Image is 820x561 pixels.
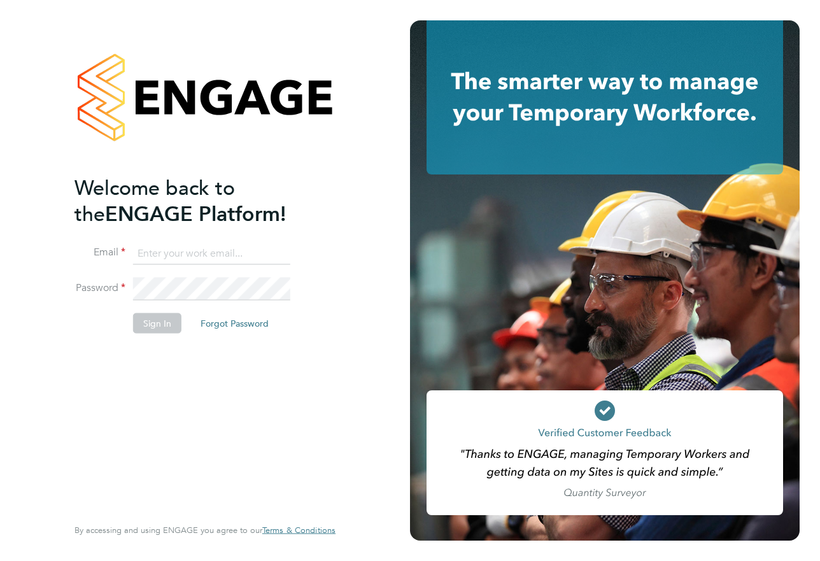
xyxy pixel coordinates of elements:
span: Welcome back to the [74,175,235,226]
button: Sign In [133,313,181,334]
a: Terms & Conditions [262,525,336,536]
span: By accessing and using ENGAGE you agree to our [74,525,336,536]
input: Enter your work email... [133,242,290,265]
label: Password [74,281,125,295]
h2: ENGAGE Platform! [74,174,323,227]
label: Email [74,246,125,259]
button: Forgot Password [190,313,279,334]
